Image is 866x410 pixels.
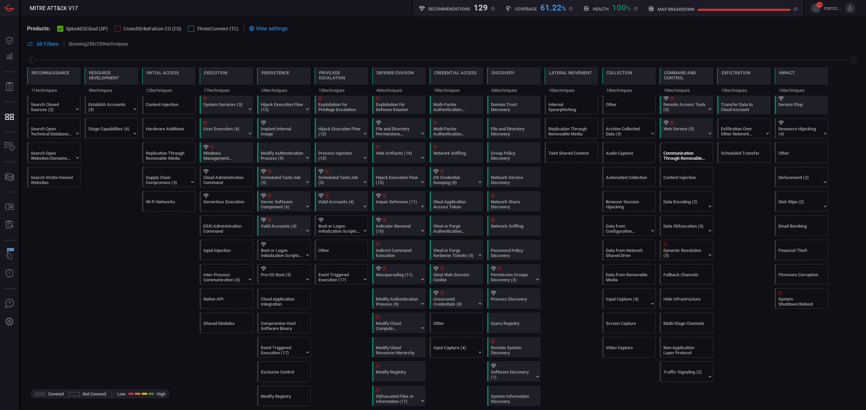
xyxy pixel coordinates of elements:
[602,191,656,211] div: T1185: Browser Session Hijacking (Not covered)
[200,313,253,333] div: T1129: Shared Modules (Not covered)
[430,94,483,114] div: T1111: Multi-Factor Authentication Interception
[717,94,771,114] div: T1537: Transfer Data to Cloud Account
[779,70,795,75] div: Impact
[66,26,108,31] span: SplunkESCloud (SP)
[146,199,188,209] div: Wi-Fi Networks
[663,272,706,282] div: Fallback Channels
[491,248,533,258] div: Password Policy Discovery
[257,85,311,96] div: 24 techniques
[261,102,303,112] div: Hijack Execution Flow (12)
[606,175,648,185] div: Automated Collection
[778,175,821,185] div: Defacement (2)
[660,143,713,163] div: T1092: Communication Through Removable Media (Not covered)
[146,102,188,112] div: Content Injection
[37,41,59,47] span: All Filters
[257,313,311,333] div: T1554: Compromise Host Software Binary (Not covered)
[430,337,483,357] div: T1056: Input Capture (Not covered)
[142,94,196,114] div: T1659: Content Injection (Not covered)
[717,67,771,96] div: TA0010: Exfiltration
[602,67,656,96] div: TA0009: Collection
[487,264,541,284] div: T1069: Permission Groups Discovery
[318,272,361,282] div: Event Triggered Execution (17)
[491,199,533,209] div: Network Share Discovery
[372,386,426,406] div: T1027: Obfuscated Files or Information
[315,167,368,187] div: T1053: Scheduled Task/Job
[372,361,426,382] div: T1112: Modify Registry
[606,151,648,161] div: Audio Capture
[203,321,246,331] div: Shared Modules
[318,126,361,136] div: Hijack Execution Flow (12)
[433,175,476,185] div: OS Credential Dumping (8)
[1,199,18,215] button: Rule Catalog
[433,102,476,112] div: Multi-Factor Authentication Interception
[664,70,709,80] div: Command and Control
[30,5,78,11] span: MITRE ATT&CK V17
[602,288,656,309] div: T1056: Input Capture (Not covered)
[775,143,828,163] div: Other (Not covered)
[606,248,648,258] div: Data from Network Shared Drive
[606,102,648,112] div: Other
[562,5,566,12] span: %
[607,70,632,75] div: Collection
[487,288,541,309] div: T1057: Process Discovery
[721,102,763,112] div: Transfer Data to Cloud Account
[602,85,656,96] div: 18 techniques
[115,25,181,32] button: CrowdStrikeFalcon-CO (CS)
[315,143,368,163] div: T1055: Process Injection
[200,288,253,309] div: T1106: Native API (Not covered)
[433,272,476,282] div: Steal Web Session Cookie
[318,199,361,209] div: Valid Accounts (4)
[85,118,138,138] div: T1608: Stage Capabilities (Not covered)
[430,215,483,236] div: T1649: Steal or Forge Authentication Certificates
[256,25,288,32] span: View settings
[315,240,368,260] div: Other (Not covered)
[430,118,483,138] div: T1621: Multi-Factor Authentication Request Generation
[376,102,418,112] div: Exploitation for Defense Evasion
[372,313,426,333] div: T1578: Modify Cloud Compute Infrastructure
[430,85,483,96] div: 18 techniques
[146,126,188,136] div: Hardware Additions
[257,240,311,260] div: T1037: Boot or Logon Initialization Scripts
[660,67,713,96] div: TA0011: Command and Control
[376,224,418,234] div: Indicator Removal (10)
[487,118,541,138] div: T1083: File and Directory Discovery
[27,94,81,114] div: T1597: Search Closed Sources (Not covered)
[261,199,303,209] div: Server Software Component (6)
[775,264,828,284] div: T1495: Firmware Corruption (Not covered)
[663,297,706,307] div: Hide Infrastructure
[548,126,591,136] div: Replication Through Removable Media
[606,224,648,234] div: Data from Configuration Repository (2)
[257,167,311,187] div: T1053: Scheduled Task/Job
[775,167,828,187] div: T1491: Defacement (Not covered)
[487,337,541,357] div: T1018: Remote System Discovery
[146,151,188,161] div: Replication Through Removable Media
[663,126,706,136] div: Web Service (3)
[372,143,426,163] div: T1564: Hide Artifacts
[775,240,828,260] div: T1657: Financial Theft (Not covered)
[203,224,246,234] div: ESXi Administration Command
[57,25,108,32] button: SplunkESCloud (SP)
[545,85,598,96] div: 10 techniques
[257,94,311,114] div: T1574: Hijack Execution Flow
[491,297,533,307] div: Process Discovery
[376,199,418,209] div: Impair Defenses (11)
[142,85,196,96] div: 12 techniques
[376,175,418,185] div: Hijack Execution Flow (12)
[1,265,18,282] button: Threat Intelligence
[606,199,648,209] div: Browser Session Hijacking
[778,224,821,234] div: Email Bombing
[203,199,246,209] div: Serverless Execution
[660,215,713,236] div: T1001: Data Obfuscation (Not covered)
[319,70,364,80] div: Privilege Escalation
[203,175,246,185] div: Cloud Administration Command
[318,248,361,258] div: Other
[200,94,253,114] div: T1569: System Services
[1,247,18,263] button: Wingman
[372,240,426,260] div: T1202: Indirect Command Execution
[1,169,18,185] button: Cards
[203,248,246,258] div: Input Injection
[146,70,179,75] div: Initial Access
[27,25,50,32] span: Products:
[660,118,713,138] div: T1102: Web Service
[606,297,648,307] div: Input Capture (4)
